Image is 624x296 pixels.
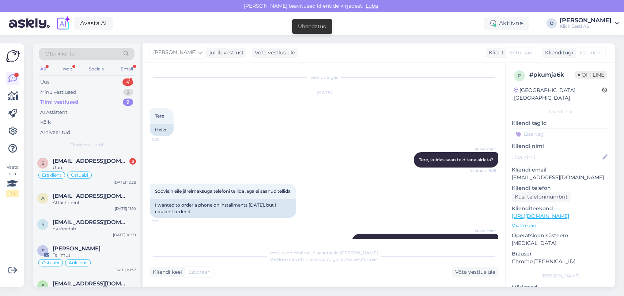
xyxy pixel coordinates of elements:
p: Vaata edasi ... [512,222,609,229]
span: Tere [155,113,164,119]
div: juhib vestlust [207,49,244,57]
a: [URL][DOMAIN_NAME] [512,213,569,219]
span: Luba [363,3,380,9]
div: [GEOGRAPHIC_DATA], [GEOGRAPHIC_DATA] [514,87,602,102]
span: Äriklient [69,261,87,265]
div: ok lõpetab [53,226,136,232]
span: Ostuabi [42,261,59,265]
span: Nähtud ✓ 9:28 [469,168,496,173]
div: Võta vestlus üle [252,48,298,58]
img: Askly Logo [6,49,20,63]
div: Tiimi vestlused [40,99,78,106]
p: Kliendi nimi [512,142,609,150]
p: Kliendi tag'id [512,119,609,127]
span: Estonian [188,268,211,276]
p: [MEDICAL_DATA] [512,239,609,247]
div: Tellimus [53,252,136,258]
div: O [547,18,557,28]
div: Web [61,64,74,74]
div: 4 [122,78,133,86]
div: [PERSON_NAME] [512,273,609,279]
span: a [41,195,45,201]
p: Kliendi telefon [512,184,609,192]
span: e [41,283,44,288]
div: 3 [129,158,136,165]
span: [PERSON_NAME] [153,49,197,57]
span: Tiimi vestlused [71,142,103,148]
div: [PERSON_NAME] [560,18,612,23]
div: Võta vestlus üle [452,267,498,277]
div: Vaata siia [6,164,19,197]
div: Attachment [53,199,136,206]
span: Tere, kuidas saan teid täna aidata? [419,157,493,162]
p: Operatsioonisüsteem [512,232,609,239]
span: AI Assistent [469,228,496,234]
div: Kliendi keel [150,268,182,276]
span: aivarjuhanson2@gmail.com [53,193,129,199]
div: Socials [87,64,105,74]
span: 9:29 [152,218,179,224]
div: Küsi telefoninumbrit [512,192,571,202]
div: [DATE] 11:10 [115,206,136,211]
p: Brauser [512,250,609,258]
span: p [518,73,521,78]
input: Lisa nimi [512,153,601,161]
div: AI Assistent [40,109,67,116]
span: Eraklient [42,173,61,177]
i: „Võtke vestlus üle” [338,257,378,262]
div: [DATE] 10:50 [113,232,136,238]
span: Ostuabi [71,173,88,177]
img: explore-ai [56,16,71,31]
span: elerin.oovel@gmail.com [53,280,129,287]
p: Chrome [TECHNICAL_ID] [512,258,609,265]
div: 2 [123,89,133,96]
span: Otsi kliente [45,50,75,58]
span: AI Assistent [469,146,496,152]
span: Offline [575,71,607,79]
p: Klienditeekond [512,205,609,212]
div: I wanted to order a phone on installments [DATE], but I couldn't order it. [150,199,296,218]
span: samsunk1991@gmail.com [53,158,129,164]
div: 1 / 3 [6,190,19,197]
div: All [39,64,47,74]
div: Email [119,64,135,74]
span: 9:28 [152,137,179,142]
p: Märkmed [512,284,609,291]
div: Hello [150,124,174,136]
span: S [42,248,44,253]
div: Aktiivne [484,17,529,30]
div: Arhiveeritud [40,129,70,136]
span: Vestlus on määratud kasutajale [PERSON_NAME] [270,250,378,255]
p: [EMAIL_ADDRESS][DOMAIN_NAME] [512,174,609,181]
div: Minu vestlused [40,89,76,96]
span: rudlehsass@outlook.com [53,219,129,226]
span: s [42,160,44,166]
span: Estonian [510,49,532,57]
div: 9 [123,99,133,106]
div: Uuu [53,164,136,171]
div: Kliendi info [512,108,609,115]
a: [PERSON_NAME]Klick Eesti AS [560,18,620,29]
div: Kõik [40,119,51,126]
div: Klient [486,49,504,57]
div: Vestlus algas [150,74,498,81]
span: Estonian [579,49,602,57]
span: Soovisin eile järelmaksuga telefoni tellida ,aga ei saanud tellida [155,188,291,194]
div: Klienditugi [542,49,573,57]
div: [DATE] 10:37 [113,267,136,273]
div: [DATE] 12:28 [114,180,136,185]
input: Lisa tag [512,128,609,139]
span: Vestluse ülevõtmiseks vajutage [270,257,378,262]
a: Avasta AI [74,17,113,30]
div: [DATE] [150,89,498,96]
div: Klick Eesti AS [560,23,612,29]
span: Sünne Võrel [53,245,101,252]
div: # pkumja6k [529,70,575,79]
p: Kliendi email [512,166,609,174]
div: Uus [40,78,49,86]
div: Ühendatud [298,23,326,30]
span: r [41,222,45,227]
